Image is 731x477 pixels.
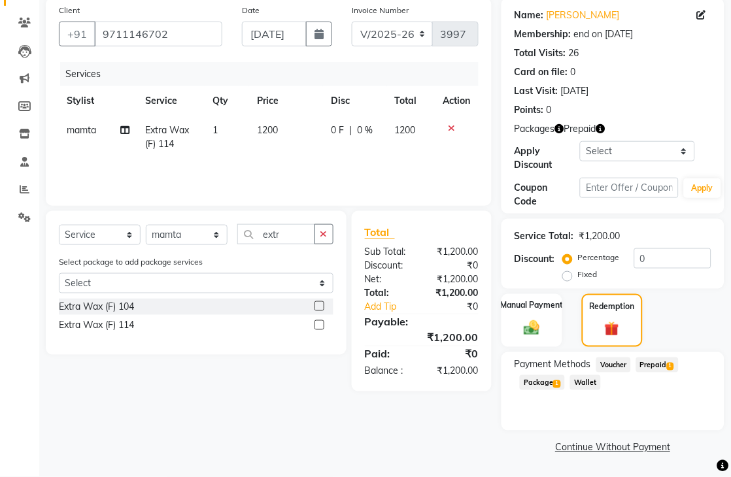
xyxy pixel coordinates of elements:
div: ₹1,200.00 [422,245,488,259]
span: 1 [667,363,674,370]
div: ₹1,200.00 [422,365,488,378]
div: ₹1,200.00 [422,272,488,286]
div: Total Visits: [515,46,566,60]
div: [DATE] [561,84,589,98]
div: Balance : [355,365,422,378]
div: Last Visit: [515,84,558,98]
span: Wallet [570,375,601,390]
th: Price [249,86,323,116]
div: Extra Wax (F) 104 [59,300,134,314]
th: Total [387,86,435,116]
span: Extra Wax (F) 114 [145,124,189,150]
label: Redemption [590,301,635,312]
input: Search by Name/Mobile/Email/Code [94,22,222,46]
div: ₹1,200.00 [355,330,488,346]
label: Select package to add package services [59,256,203,268]
span: Voucher [596,357,631,372]
th: Qty [205,86,249,116]
span: 1200 [395,124,416,136]
div: 26 [569,46,579,60]
div: Extra Wax (F) 114 [59,319,134,333]
label: Client [59,5,80,16]
div: Points: [515,103,544,117]
div: Name: [515,8,544,22]
img: _gift.svg [600,320,624,338]
div: Payable: [355,314,488,330]
span: Prepaid [564,122,596,136]
label: Manual Payment [500,299,563,311]
a: Continue Without Payment [504,441,722,455]
span: | [349,123,352,137]
input: Enter Offer / Coupon Code [580,178,679,198]
div: Membership: [515,27,571,41]
div: ₹0 [422,259,488,272]
span: Prepaid [636,357,679,372]
span: Payment Methods [515,358,591,372]
div: ₹1,200.00 [579,229,620,243]
span: 0 % [357,123,373,137]
div: Net: [355,272,422,286]
th: Disc [323,86,387,116]
div: 0 [571,65,576,79]
span: Package [520,375,565,390]
th: Stylist [59,86,137,116]
span: Packages [515,122,555,136]
div: Total: [355,286,422,300]
a: Add Tip [355,300,433,314]
div: Sub Total: [355,245,422,259]
div: ₹1,200.00 [422,286,488,300]
div: ₹0 [422,346,488,362]
div: Coupon Code [515,181,580,208]
span: 1 [553,380,560,388]
a: [PERSON_NAME] [547,8,620,22]
img: _cash.svg [519,319,545,337]
button: +91 [59,22,95,46]
label: Fixed [578,269,598,280]
div: Card on file: [515,65,568,79]
div: ₹0 [433,300,488,314]
span: Total [365,225,395,239]
div: Service Total: [515,229,574,243]
div: Paid: [355,346,422,362]
label: Date [242,5,260,16]
div: Apply Discount [515,144,580,172]
div: Discount: [355,259,422,272]
div: Discount: [515,252,555,266]
div: end on [DATE] [574,27,634,41]
th: Action [435,86,479,116]
label: Invoice Number [352,5,409,16]
input: Search or Scan [237,224,315,244]
span: mamta [67,124,96,136]
span: 1200 [257,124,278,136]
span: 1 [212,124,218,136]
button: Apply [684,178,721,198]
div: Services [60,62,488,86]
label: Percentage [578,252,620,263]
div: 0 [547,103,552,117]
th: Service [137,86,205,116]
span: 0 F [331,123,344,137]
